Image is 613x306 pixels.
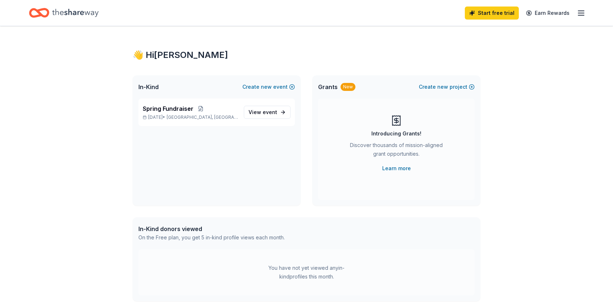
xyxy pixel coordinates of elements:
[29,4,99,21] a: Home
[263,109,277,115] span: event
[261,83,272,91] span: new
[244,106,291,119] a: View event
[419,83,475,91] button: Createnewproject
[143,114,238,120] p: [DATE] •
[242,83,295,91] button: Createnewevent
[138,83,159,91] span: In-Kind
[138,233,285,242] div: On the Free plan, you get 5 in-kind profile views each month.
[133,49,480,61] div: 👋 Hi [PERSON_NAME]
[249,108,277,117] span: View
[341,83,355,91] div: New
[382,164,411,173] a: Learn more
[371,129,421,138] div: Introducing Grants!
[522,7,574,20] a: Earn Rewards
[465,7,519,20] a: Start free trial
[347,141,446,161] div: Discover thousands of mission-aligned grant opportunities.
[138,225,285,233] div: In-Kind donors viewed
[318,83,338,91] span: Grants
[437,83,448,91] span: new
[167,114,238,120] span: [GEOGRAPHIC_DATA], [GEOGRAPHIC_DATA]
[143,104,193,113] span: Spring Fundraiser
[261,264,352,281] div: You have not yet viewed any in-kind profiles this month.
